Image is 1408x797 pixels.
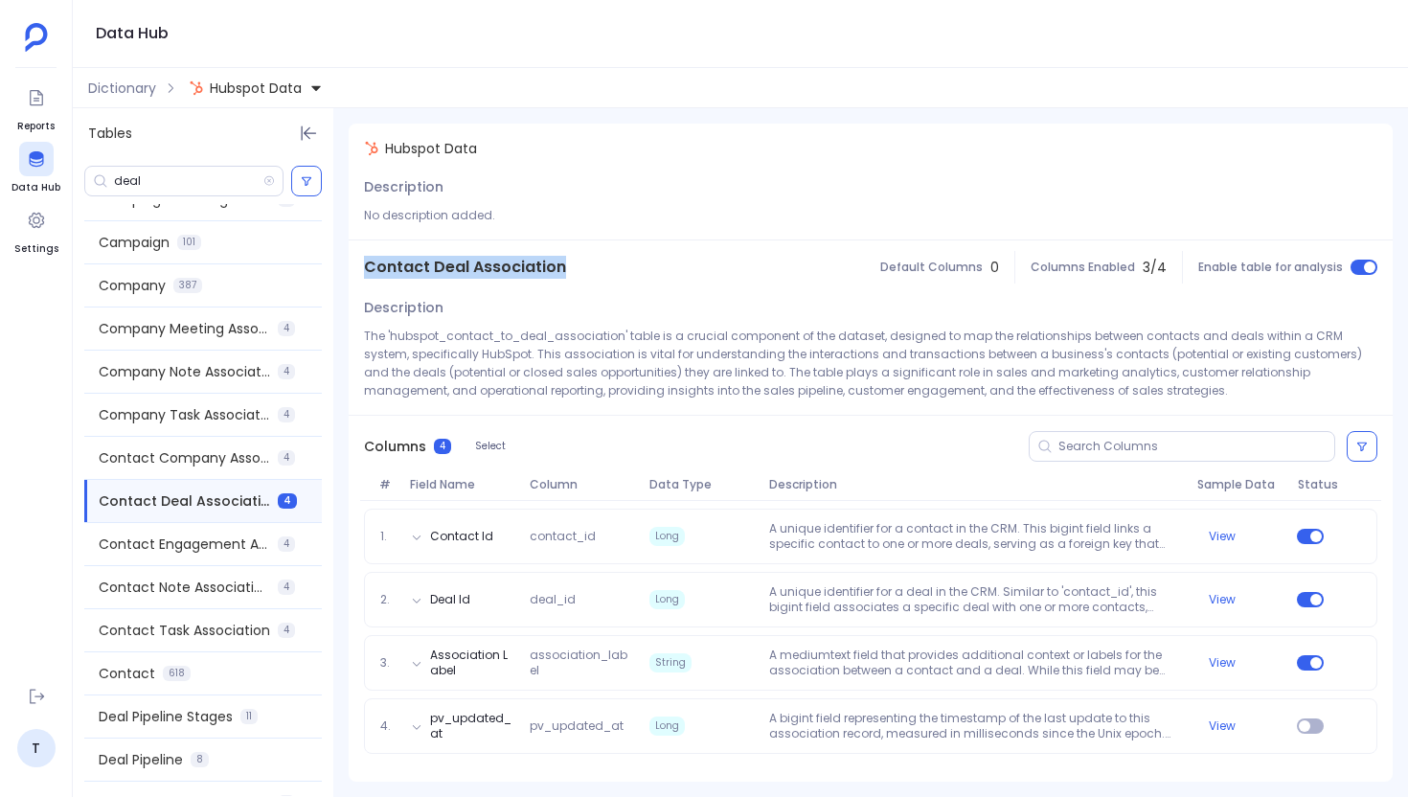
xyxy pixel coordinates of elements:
[880,260,983,275] span: Default Columns
[649,590,685,609] span: Long
[364,177,443,196] span: Description
[649,717,685,736] span: Long
[210,79,302,98] span: Hubspot Data
[522,718,642,734] span: pv_updated_at
[522,592,642,607] span: deal_id
[1290,477,1330,492] span: Status
[191,752,209,767] span: 8
[99,448,270,467] span: Contact Company Association
[177,235,201,250] span: 101
[1143,258,1167,277] span: 3 / 4
[1031,260,1135,275] span: Columns Enabled
[364,298,443,317] span: Description
[522,529,642,544] span: contact_id
[761,584,1190,615] p: A unique identifier for a deal in the CRM. Similar to 'contact_id', this bigint field associates ...
[189,80,204,96] img: hubspot.svg
[278,580,295,595] span: 4
[522,648,642,678] span: association_label
[14,203,58,257] a: Settings
[14,241,58,257] span: Settings
[1209,655,1236,671] button: View
[761,648,1190,678] p: A mediumtext field that provides additional context or labels for the association between a conta...
[278,623,295,638] span: 4
[99,319,270,338] span: Company Meeting Association
[990,258,999,277] span: 0
[295,120,322,147] button: Hide Tables
[649,653,692,672] span: String
[372,477,401,492] span: #
[25,23,48,52] img: petavue logo
[278,450,295,466] span: 4
[88,79,156,98] span: Dictionary
[373,655,402,671] span: 3.
[99,233,170,252] span: Campaign
[430,592,470,607] button: Deal Id
[278,536,295,552] span: 4
[73,108,333,158] div: Tables
[99,664,155,683] span: Contact
[761,521,1190,552] p: A unique identifier for a contact in the CRM. This bigint field links a specific contact to one o...
[99,578,270,597] span: Contact Note Association
[99,535,270,554] span: Contact Engagement Association
[364,141,379,156] img: hubspot.svg
[185,73,327,103] button: Hubspot Data
[385,139,477,158] span: Hubspot Data
[1209,592,1236,607] button: View
[761,711,1190,741] p: A bigint field representing the timestamp of the last update to this association record, measured...
[402,477,522,492] span: Field Name
[114,173,263,189] input: Search Tables/Columns
[364,256,566,279] span: Contact Deal Association
[278,493,297,509] span: 4
[430,529,493,544] button: Contact Id
[278,321,295,336] span: 4
[17,80,55,134] a: Reports
[278,407,295,422] span: 4
[99,405,270,424] span: Company Task Association
[434,439,451,454] span: 4
[17,119,55,134] span: Reports
[1190,477,1289,492] span: Sample Data
[463,434,518,459] button: Select
[17,729,56,767] a: T
[99,750,183,769] span: Deal Pipeline
[240,709,258,724] span: 11
[11,180,60,195] span: Data Hub
[99,362,270,381] span: Company Note Association
[11,142,60,195] a: Data Hub
[373,592,402,607] span: 2.
[99,491,270,511] span: Contact Deal Association
[364,437,426,456] span: Columns
[430,648,515,678] button: Association Label
[373,529,402,544] span: 1.
[642,477,761,492] span: Data Type
[99,707,233,726] span: Deal Pipeline Stages
[761,477,1191,492] span: Description
[1209,529,1236,544] button: View
[522,477,642,492] span: Column
[364,206,1377,224] p: No description added.
[430,711,515,741] button: pv_updated_at
[1198,260,1343,275] span: Enable table for analysis
[1209,718,1236,734] button: View
[373,718,402,734] span: 4.
[99,276,166,295] span: Company
[173,278,202,293] span: 387
[99,621,270,640] span: Contact Task Association
[364,327,1377,399] p: The 'hubspot_contact_to_deal_association' table is a crucial component of the dataset, designed t...
[163,666,191,681] span: 618
[278,364,295,379] span: 4
[649,527,685,546] span: Long
[1058,439,1334,454] input: Search Columns
[96,20,169,47] h1: Data Hub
